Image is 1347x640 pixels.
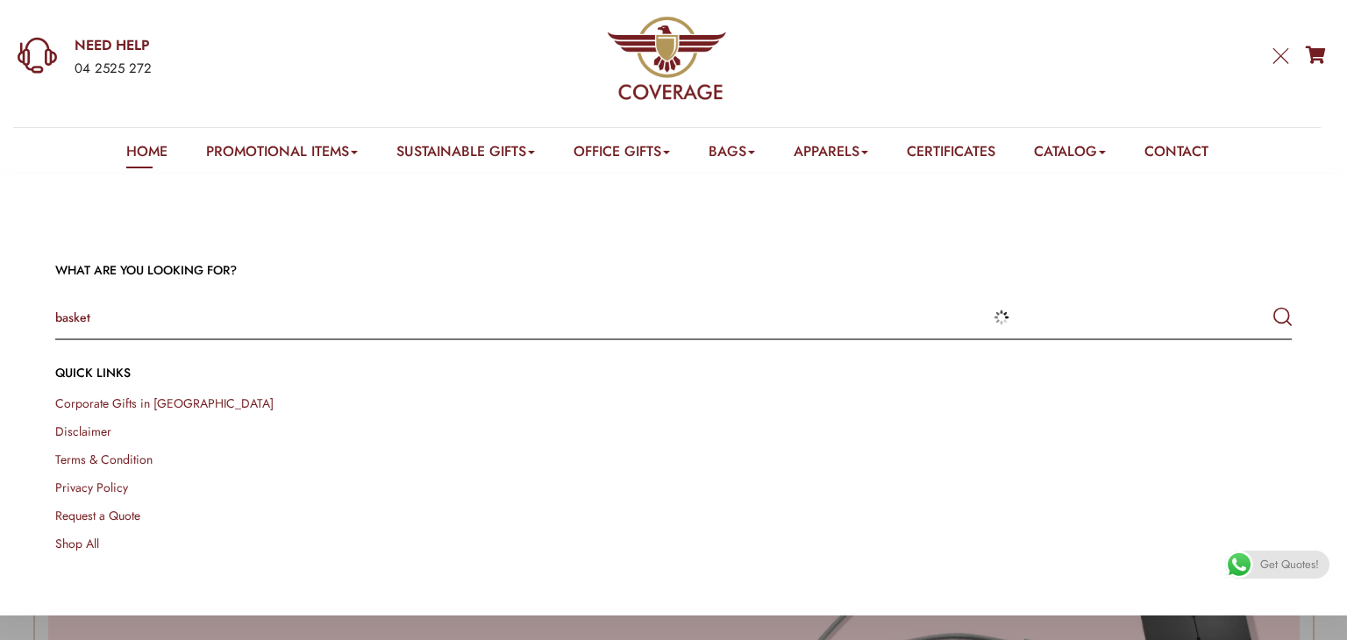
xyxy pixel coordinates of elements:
[1034,141,1106,168] a: Catalog
[55,535,99,552] a: Shop All
[55,507,140,524] a: Request a Quote
[1260,551,1319,579] span: Get Quotes!
[1144,141,1208,168] a: Contact
[794,141,868,168] a: Apparels
[709,141,755,168] a: Bags
[55,296,1044,338] input: Search products...
[907,141,995,168] a: Certificates
[55,395,274,412] a: Corporate Gifts in [GEOGRAPHIC_DATA]
[55,365,1292,382] h4: QUICK LINKs
[206,141,358,168] a: Promotional Items
[55,262,1292,280] h3: WHAT ARE YOU LOOKING FOR?
[55,451,153,468] a: Terms & Condition
[55,479,128,496] a: Privacy Policy
[55,423,111,440] a: Disclaimer
[75,36,436,55] a: NEED HELP
[75,58,436,81] div: 04 2525 272
[396,141,535,168] a: Sustainable Gifts
[126,141,167,168] a: Home
[574,141,670,168] a: Office Gifts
